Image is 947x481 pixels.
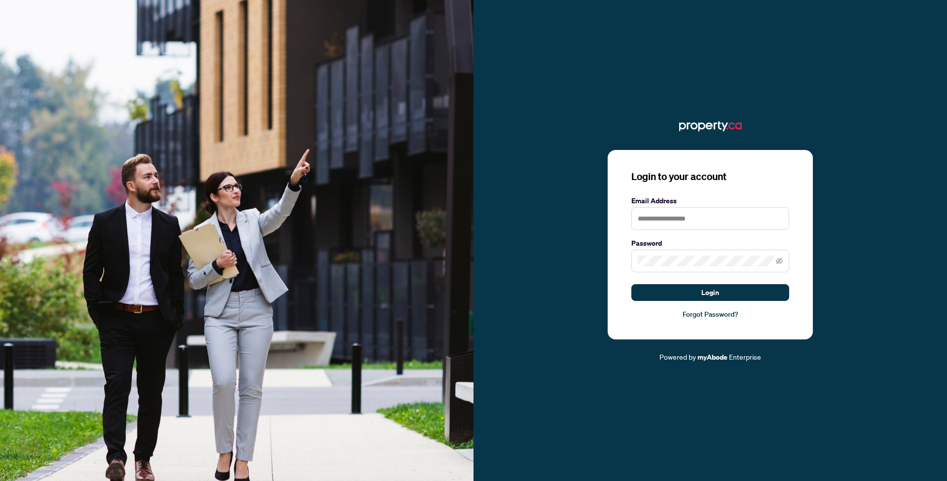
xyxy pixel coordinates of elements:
[631,309,789,320] a: Forgot Password?
[659,352,696,361] span: Powered by
[679,118,742,134] img: ma-logo
[701,285,719,300] span: Login
[631,195,789,206] label: Email Address
[631,238,789,249] label: Password
[697,352,728,363] a: myAbode
[631,170,789,184] h3: Login to your account
[631,284,789,301] button: Login
[776,258,783,264] span: eye-invisible
[729,352,761,361] span: Enterprise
